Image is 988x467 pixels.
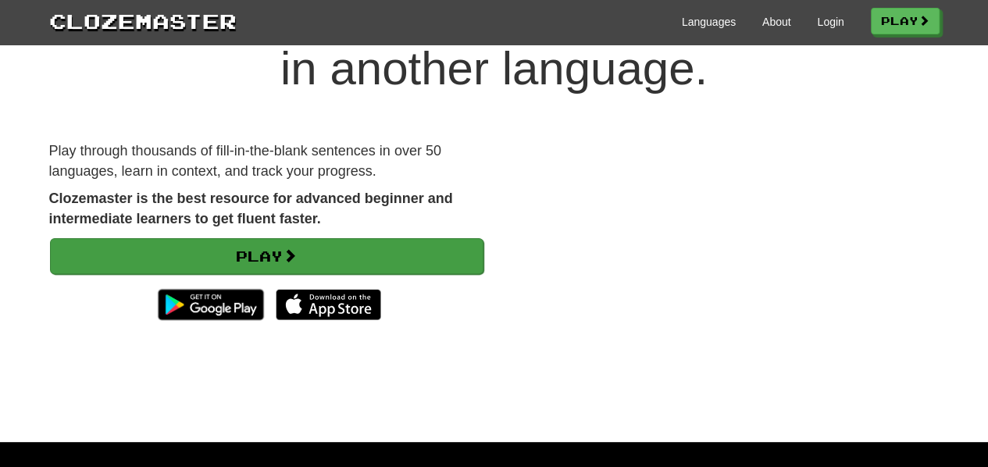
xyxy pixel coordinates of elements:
[817,14,844,30] a: Login
[49,6,237,35] a: Clozemaster
[50,238,483,274] a: Play
[276,289,381,320] img: Download_on_the_App_Store_Badge_US-UK_135x40-25178aeef6eb6b83b96f5f2d004eda3bffbb37122de64afbaef7...
[871,8,940,34] a: Play
[49,191,453,226] strong: Clozemaster is the best resource for advanced beginner and intermediate learners to get fluent fa...
[49,141,483,181] p: Play through thousands of fill-in-the-blank sentences in over 50 languages, learn in context, and...
[762,14,791,30] a: About
[150,281,271,328] img: Get it on Google Play
[682,14,736,30] a: Languages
